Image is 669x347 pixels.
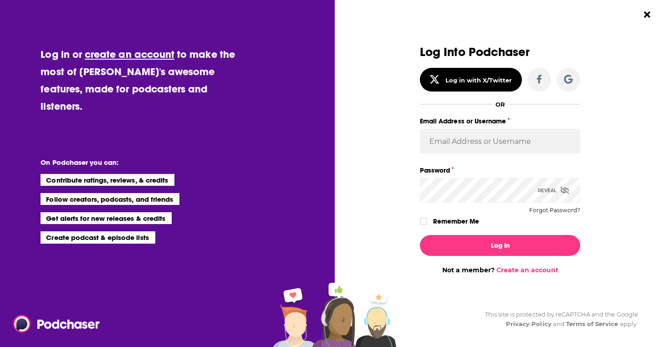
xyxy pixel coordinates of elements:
[41,212,171,224] li: Get alerts for new releases & credits
[420,266,580,274] div: Not a member?
[41,174,174,186] li: Contribute ratings, reviews, & credits
[478,310,638,329] div: This site is protected by reCAPTCHA and the Google and apply.
[41,193,179,205] li: Follow creators, podcasts, and friends
[506,320,552,327] a: Privacy Policy
[420,129,580,153] input: Email Address or Username
[638,6,656,23] button: Close Button
[420,46,580,59] h3: Log Into Podchaser
[13,315,93,332] a: Podchaser - Follow, Share and Rate Podcasts
[420,164,580,176] label: Password
[420,115,580,127] label: Email Address or Username
[538,178,569,203] div: Reveal
[496,266,558,274] a: Create an account
[566,320,618,327] a: Terms of Service
[41,158,223,167] li: On Podchaser you can:
[495,101,505,108] div: OR
[41,231,155,243] li: Create podcast & episode lists
[420,68,522,92] button: Log in with X/Twitter
[85,48,174,61] a: create an account
[13,315,101,332] img: Podchaser - Follow, Share and Rate Podcasts
[420,235,580,256] button: Log In
[529,207,580,214] button: Forgot Password?
[445,77,512,84] div: Log in with X/Twitter
[433,215,479,227] label: Remember Me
